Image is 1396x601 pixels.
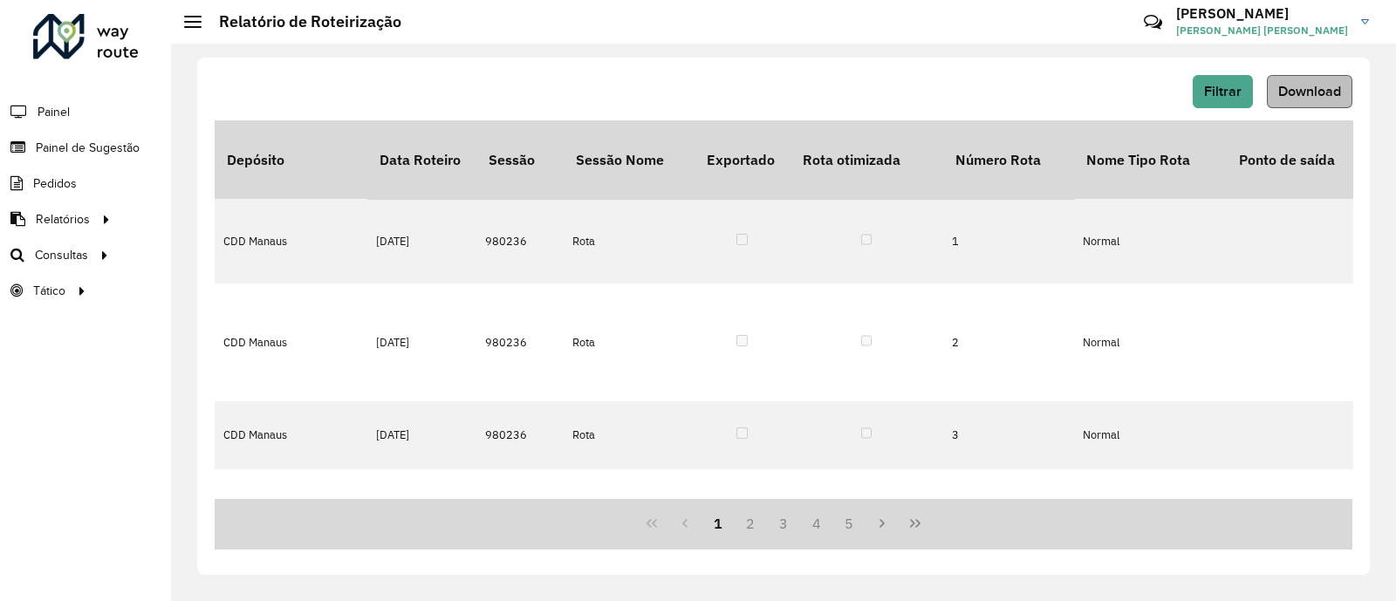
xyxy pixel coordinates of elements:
[202,12,401,31] h2: Relatório de Roteirização
[33,174,77,193] span: Pedidos
[800,507,833,540] button: 4
[33,282,65,300] span: Tático
[1176,5,1348,22] h3: [PERSON_NAME]
[215,120,367,199] th: Depósito
[476,199,564,283] td: 980236
[564,283,695,401] td: Rota
[1074,401,1227,469] td: Normal
[215,199,367,283] td: CDD Manaus
[1176,23,1348,38] span: [PERSON_NAME] [PERSON_NAME]
[564,401,695,469] td: Rota
[1227,120,1379,199] th: Ponto de saída
[476,469,564,570] td: 980236
[866,507,899,540] button: Next Page
[476,401,564,469] td: 980236
[1267,75,1352,108] button: Download
[1193,75,1253,108] button: Filtrar
[899,507,932,540] button: Last Page
[1134,3,1172,41] a: Contato Rápido
[38,103,70,121] span: Painel
[943,469,1074,570] td: 4
[767,507,800,540] button: 3
[215,401,367,469] td: CDD Manaus
[35,246,88,264] span: Consultas
[1074,199,1227,283] td: Normal
[734,507,767,540] button: 2
[790,120,943,199] th: Rota otimizada
[36,210,90,229] span: Relatórios
[367,401,476,469] td: [DATE]
[476,283,564,401] td: 980236
[215,283,367,401] td: CDD Manaus
[1074,469,1227,570] td: Normal
[367,283,476,401] td: [DATE]
[1204,84,1242,99] span: Filtrar
[367,469,476,570] td: [DATE]
[1278,84,1341,99] span: Download
[564,469,695,570] td: Rota
[36,139,140,157] span: Painel de Sugestão
[215,469,367,570] td: CDD Manaus
[367,120,476,199] th: Data Roteiro
[695,120,790,199] th: Exportado
[1074,120,1227,199] th: Nome Tipo Rota
[943,401,1074,469] td: 3
[943,199,1074,283] td: 1
[833,507,866,540] button: 5
[564,199,695,283] td: Rota
[564,120,695,199] th: Sessão Nome
[367,199,476,283] td: [DATE]
[1074,283,1227,401] td: Normal
[943,283,1074,401] td: 2
[701,507,735,540] button: 1
[943,120,1074,199] th: Número Rota
[476,120,564,199] th: Sessão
